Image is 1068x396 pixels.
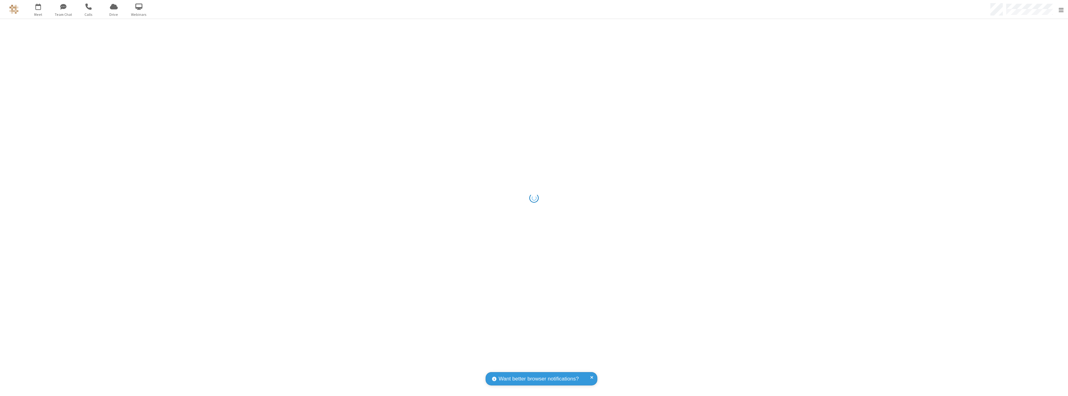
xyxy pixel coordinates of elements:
[77,12,100,17] span: Calls
[499,375,579,383] span: Want better browser notifications?
[9,5,19,14] img: QA Selenium DO NOT DELETE OR CHANGE
[27,12,50,17] span: Meet
[102,12,125,17] span: Drive
[127,12,151,17] span: Webinars
[52,12,75,17] span: Team Chat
